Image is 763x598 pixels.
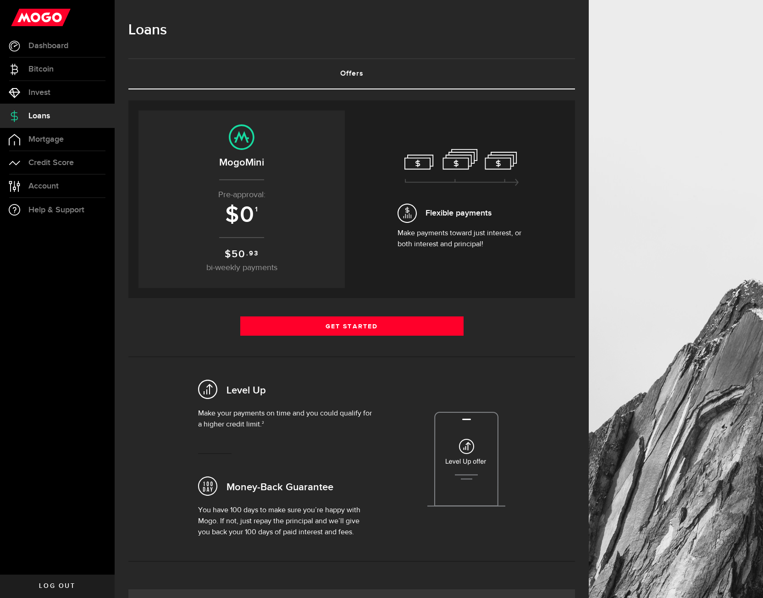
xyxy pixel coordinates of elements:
h2: MogoMini [148,155,336,170]
span: Mortgage [28,135,64,144]
span: Credit Score [28,159,74,167]
iframe: LiveChat chat widget [724,559,763,598]
h2: Money-Back Guarantee [227,481,333,495]
sup: 2 [262,421,264,425]
ul: Tabs Navigation [128,58,575,89]
span: 50 [232,248,246,260]
span: $ [225,201,240,229]
sup: 1 [255,205,259,214]
span: Dashboard [28,42,68,50]
span: Log out [39,583,75,589]
sup: .93 [246,249,258,259]
p: Make your payments on time and you could qualify for a higher credit limit. [198,408,372,430]
a: Offers [128,59,575,89]
span: Loans [28,112,50,120]
span: Flexible payments [426,207,492,219]
span: Invest [28,89,50,97]
p: You have 100 days to make sure you’re happy with Mogo. If not, just repay the principal and we’ll... [198,505,372,538]
h1: Loans [128,18,575,42]
p: Make payments toward just interest, or both interest and principal! [398,228,526,250]
p: Pre-approval: [148,189,336,201]
span: bi-weekly payments [206,264,277,272]
span: Bitcoin [28,65,54,73]
span: Account [28,182,59,190]
span: Help & Support [28,206,84,214]
h2: Level Up [227,384,266,398]
span: 0 [240,201,255,229]
a: Get Started [240,316,464,336]
span: $ [225,248,232,260]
